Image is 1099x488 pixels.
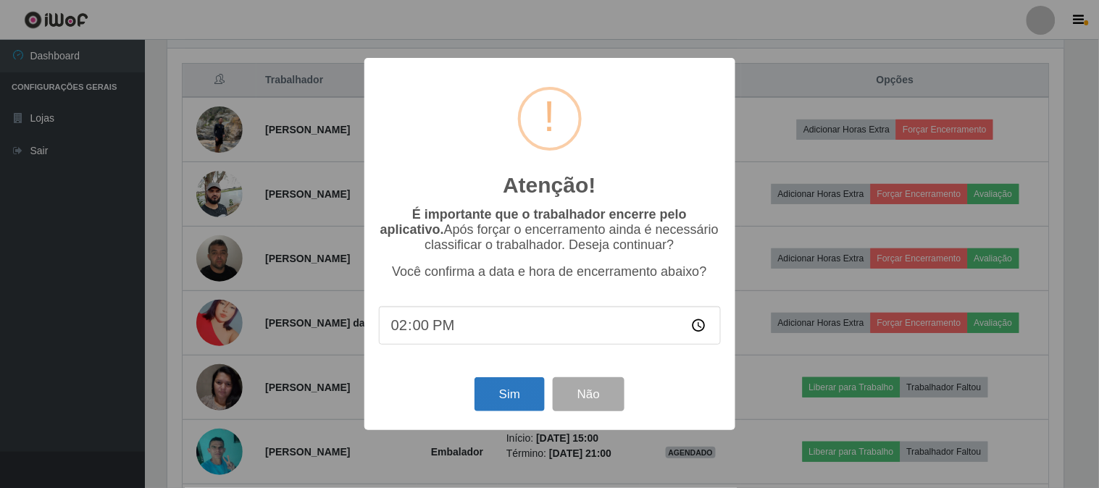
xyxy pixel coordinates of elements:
[380,207,687,237] b: É importante que o trabalhador encerre pelo aplicativo.
[475,377,545,411] button: Sim
[503,172,596,198] h2: Atenção!
[553,377,624,411] button: Não
[379,264,721,279] p: Você confirma a data e hora de encerramento abaixo?
[379,207,721,253] p: Após forçar o encerramento ainda é necessário classificar o trabalhador. Deseja continuar?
